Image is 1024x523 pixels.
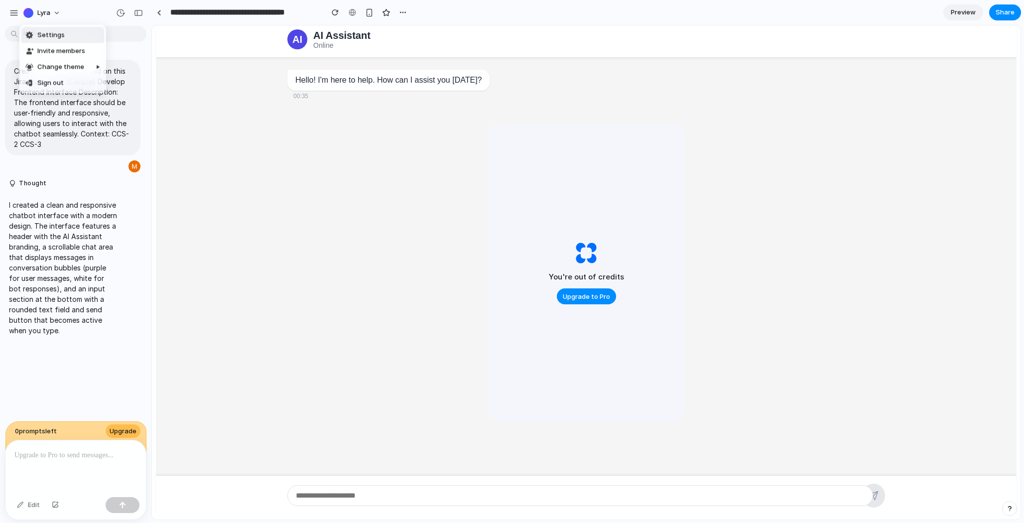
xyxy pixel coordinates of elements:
[37,30,65,40] span: Settings
[135,44,338,65] div: Hello! I'm here to help. How can I assist you [DATE]?
[161,4,219,16] h1: AI Assistant
[37,46,85,56] span: Invite members
[135,4,155,24] div: AI
[37,78,64,88] span: Sign out
[135,67,338,74] span: 00:35
[161,16,219,24] p: Online
[37,62,84,72] span: Change theme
